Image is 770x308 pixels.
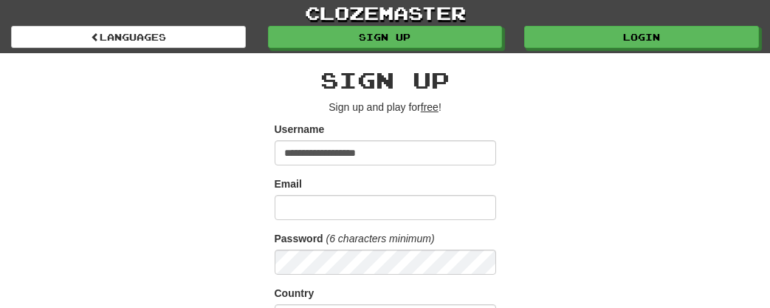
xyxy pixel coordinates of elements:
label: Country [275,286,314,301]
h2: Sign up [275,68,496,92]
label: Username [275,122,325,137]
em: (6 characters minimum) [326,233,435,244]
a: Languages [11,26,246,48]
a: Sign up [268,26,503,48]
p: Sign up and play for ! [275,100,496,114]
a: Login [524,26,759,48]
u: free [421,101,439,113]
label: Email [275,177,302,191]
label: Password [275,231,323,246]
